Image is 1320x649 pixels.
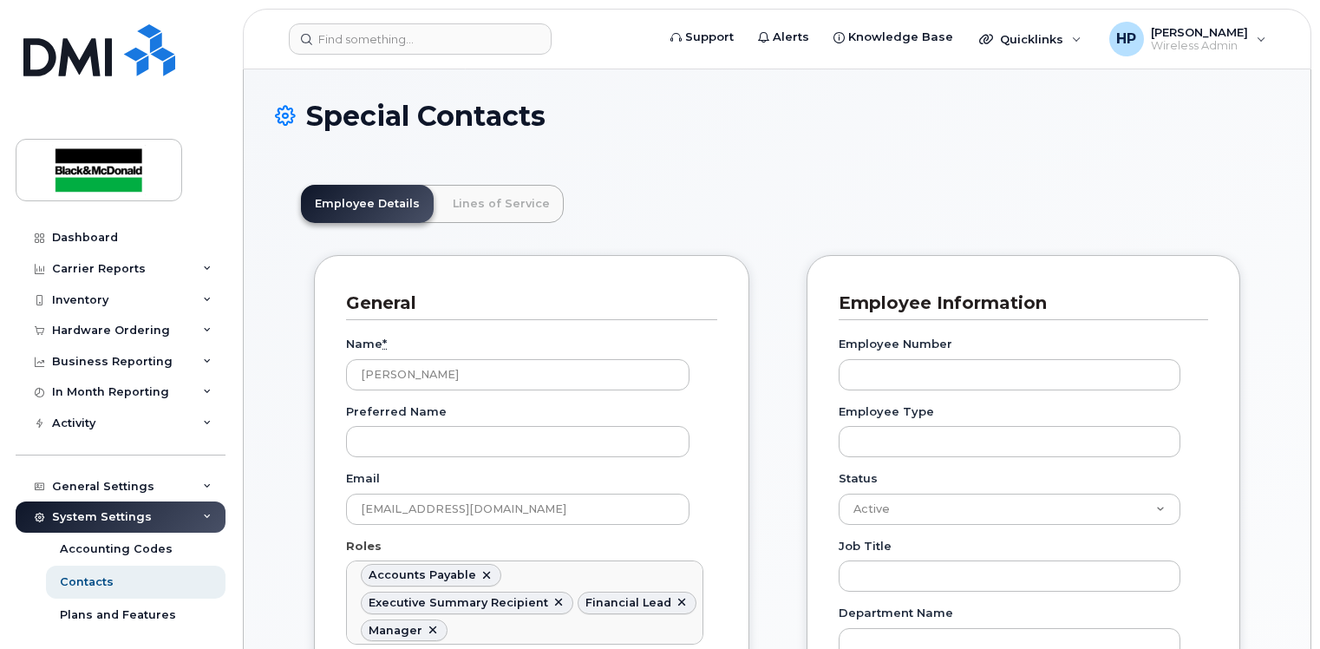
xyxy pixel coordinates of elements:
[275,101,1279,131] h1: Special Contacts
[346,336,387,352] label: Name
[346,470,380,487] label: Email
[839,336,952,352] label: Employee Number
[346,403,447,420] label: Preferred Name
[839,538,892,554] label: Job Title
[369,624,422,638] div: Manager
[369,596,548,610] div: Executive Summary Recipient
[301,185,434,223] a: Employee Details
[839,403,934,420] label: Employee Type
[369,568,476,582] div: Accounts Payable
[839,605,953,621] label: Department Name
[346,292,704,315] h3: General
[839,470,878,487] label: Status
[839,292,1195,315] h3: Employee Information
[439,185,564,223] a: Lines of Service
[382,337,387,351] abbr: required
[346,538,382,554] label: Roles
[585,596,671,610] div: Financial Lead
